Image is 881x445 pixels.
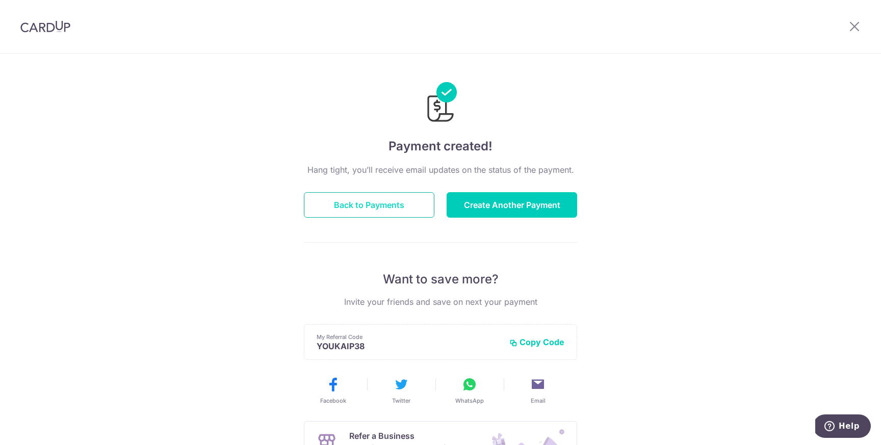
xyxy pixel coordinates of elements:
[304,296,577,308] p: Invite your friends and save on next your payment
[317,333,501,341] p: My Referral Code
[20,20,70,33] img: CardUp
[371,376,431,405] button: Twitter
[815,414,871,440] iframe: Opens a widget where you can find more information
[320,397,346,405] span: Facebook
[303,376,363,405] button: Facebook
[508,376,568,405] button: Email
[304,271,577,287] p: Want to save more?
[447,192,577,218] button: Create Another Payment
[439,376,500,405] button: WhatsApp
[424,82,457,125] img: Payments
[349,430,461,442] p: Refer a Business
[509,337,564,347] button: Copy Code
[455,397,484,405] span: WhatsApp
[304,164,577,176] p: Hang tight, you’ll receive email updates on the status of the payment.
[392,397,410,405] span: Twitter
[531,397,546,405] span: Email
[317,341,501,351] p: YOUKAIP38
[304,137,577,155] h4: Payment created!
[304,192,434,218] button: Back to Payments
